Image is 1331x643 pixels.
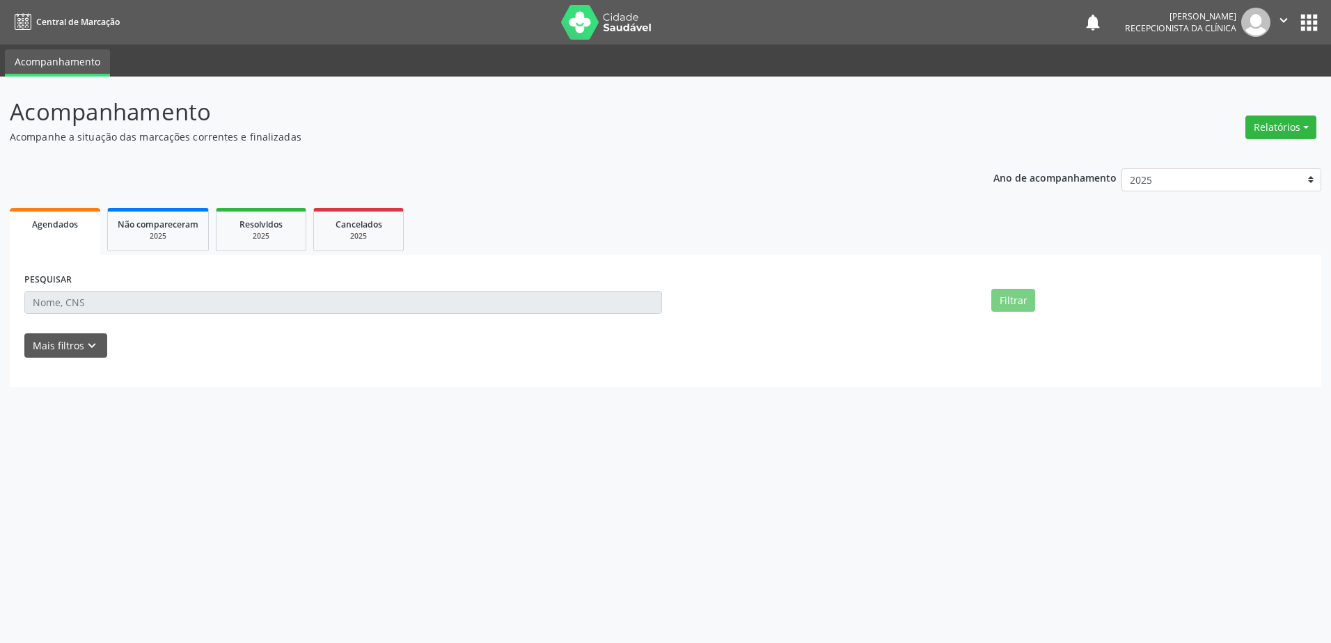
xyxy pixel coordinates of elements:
[10,129,928,144] p: Acompanhe a situação das marcações correntes e finalizadas
[324,231,393,241] div: 2025
[993,168,1117,186] p: Ano de acompanhamento
[36,16,120,28] span: Central de Marcação
[10,95,928,129] p: Acompanhamento
[991,289,1035,312] button: Filtrar
[1297,10,1321,35] button: apps
[32,219,78,230] span: Agendados
[10,10,120,33] a: Central de Marcação
[1083,13,1103,32] button: notifications
[1276,13,1291,28] i: 
[1270,8,1297,37] button: 
[84,338,100,354] i: keyboard_arrow_down
[24,269,72,291] label: PESQUISAR
[24,333,107,358] button: Mais filtroskeyboard_arrow_down
[239,219,283,230] span: Resolvidos
[1125,10,1236,22] div: [PERSON_NAME]
[336,219,382,230] span: Cancelados
[118,219,198,230] span: Não compareceram
[118,231,198,241] div: 2025
[226,231,296,241] div: 2025
[24,291,662,315] input: Nome, CNS
[1245,116,1316,139] button: Relatórios
[5,49,110,77] a: Acompanhamento
[1241,8,1270,37] img: img
[1125,22,1236,34] span: Recepcionista da clínica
